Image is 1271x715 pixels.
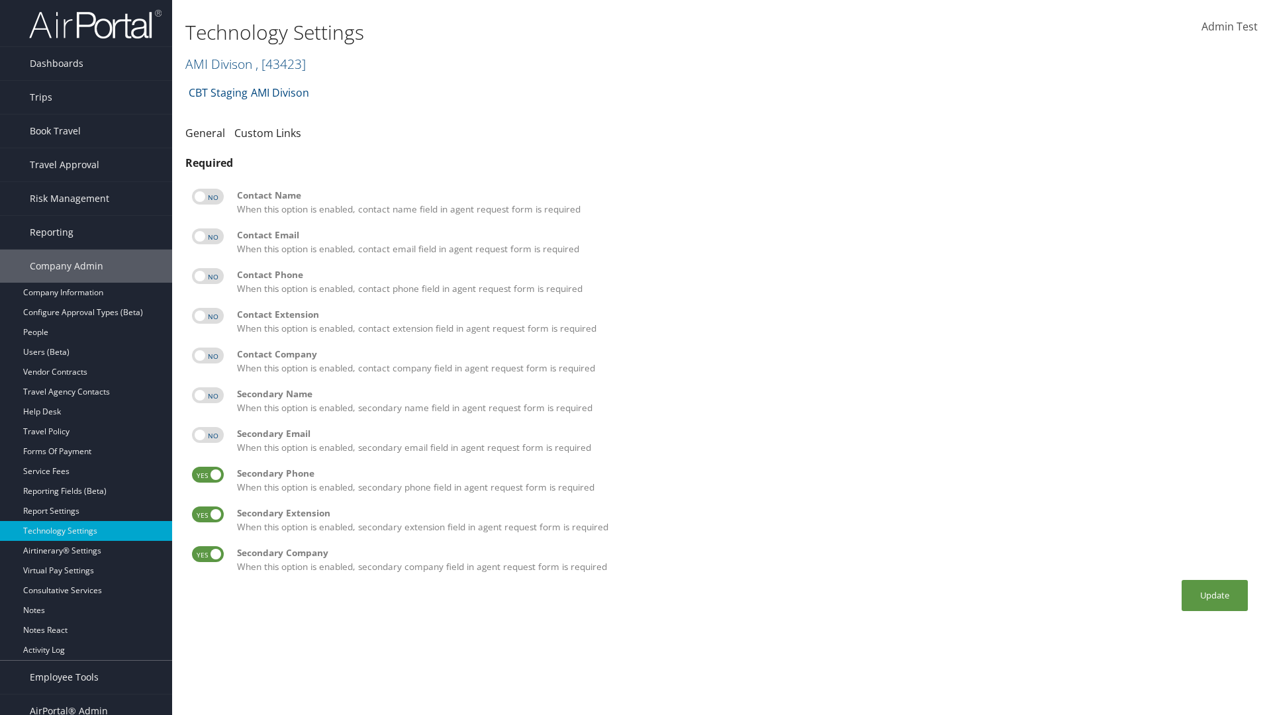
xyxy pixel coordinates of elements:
div: Secondary Email [237,427,1251,440]
span: Employee Tools [30,661,99,694]
span: Company Admin [30,250,103,283]
div: Contact Email [237,228,1251,242]
div: Contact Phone [237,268,1251,281]
div: Secondary Name [237,387,1251,401]
label: When this option is enabled, secondary company field in agent request form is required [237,546,1251,573]
span: Reporting [30,216,73,249]
span: , [ 43423 ] [256,55,306,73]
span: Dashboards [30,47,83,80]
a: General [185,126,225,140]
div: Contact Company [237,348,1251,361]
div: Contact Name [237,189,1251,202]
div: Secondary Extension [237,506,1251,520]
label: When this option is enabled, secondary name field in agent request form is required [237,387,1251,414]
a: CBT Staging [189,79,248,106]
div: Required [185,155,1258,171]
h1: Technology Settings [185,19,900,46]
div: Secondary Phone [237,467,1251,480]
label: When this option is enabled, secondary phone field in agent request form is required [237,467,1251,494]
a: Admin Test [1201,7,1258,48]
label: When this option is enabled, secondary extension field in agent request form is required [237,506,1251,534]
label: When this option is enabled, contact email field in agent request form is required [237,228,1251,256]
div: Secondary Company [237,546,1251,559]
label: When this option is enabled, contact name field in agent request form is required [237,189,1251,216]
img: airportal-logo.png [29,9,162,40]
span: Travel Approval [30,148,99,181]
a: AMI Divison [185,55,306,73]
label: When this option is enabled, secondary email field in agent request form is required [237,427,1251,454]
label: When this option is enabled, contact company field in agent request form is required [237,348,1251,375]
span: Trips [30,81,52,114]
a: Custom Links [234,126,301,140]
div: Contact Extension [237,308,1251,321]
label: When this option is enabled, contact phone field in agent request form is required [237,268,1251,295]
label: When this option is enabled, contact extension field in agent request form is required [237,308,1251,335]
button: Update [1182,580,1248,611]
span: Admin Test [1201,19,1258,34]
span: Book Travel [30,115,81,148]
span: Risk Management [30,182,109,215]
a: AMI Divison [251,79,309,106]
